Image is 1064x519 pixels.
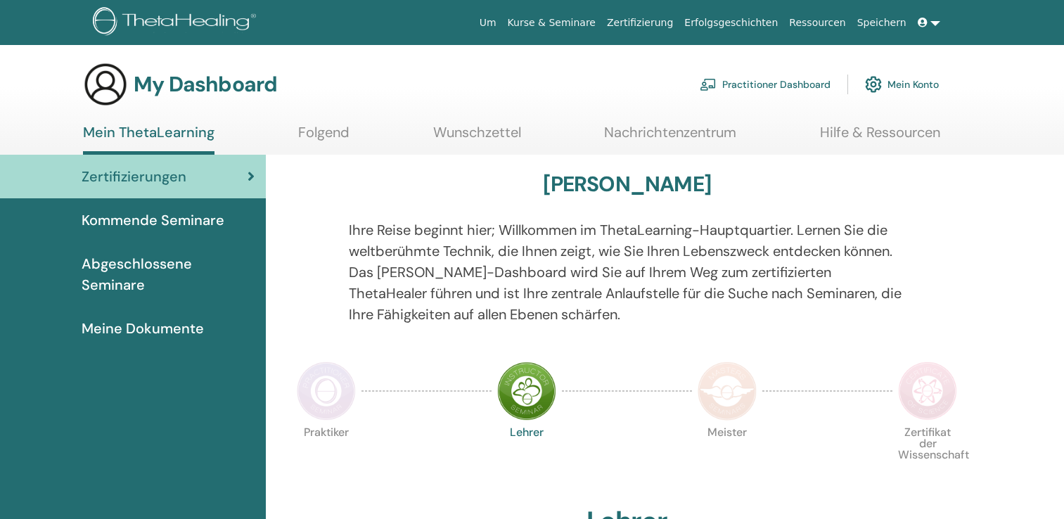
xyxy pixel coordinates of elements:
[604,124,736,151] a: Nachrichtenzentrum
[679,10,783,36] a: Erfolgsgeschichten
[700,78,717,91] img: chalkboard-teacher.svg
[297,427,356,486] p: Praktiker
[82,210,224,231] span: Kommende Seminare
[82,166,186,187] span: Zertifizierungen
[497,427,556,486] p: Lehrer
[783,10,851,36] a: Ressourcen
[82,318,204,339] span: Meine Dokumente
[474,10,502,36] a: Um
[601,10,679,36] a: Zertifizierung
[698,361,757,421] img: Master
[93,7,261,39] img: logo.png
[543,172,711,197] h3: [PERSON_NAME]
[349,219,905,325] p: Ihre Reise beginnt hier; Willkommen im ThetaLearning-Hauptquartier. Lernen Sie die weltberühmte T...
[700,69,831,100] a: Practitioner Dashboard
[134,72,277,97] h3: My Dashboard
[497,361,556,421] img: Instructor
[898,361,957,421] img: Certificate of Science
[82,253,255,295] span: Abgeschlossene Seminare
[820,124,940,151] a: Hilfe & Ressourcen
[83,62,128,107] img: generic-user-icon.jpg
[298,124,350,151] a: Folgend
[433,124,521,151] a: Wunschzettel
[502,10,601,36] a: Kurse & Seminare
[852,10,912,36] a: Speichern
[698,427,757,486] p: Meister
[83,124,214,155] a: Mein ThetaLearning
[865,69,939,100] a: Mein Konto
[898,427,957,486] p: Zertifikat der Wissenschaft
[865,72,882,96] img: cog.svg
[297,361,356,421] img: Practitioner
